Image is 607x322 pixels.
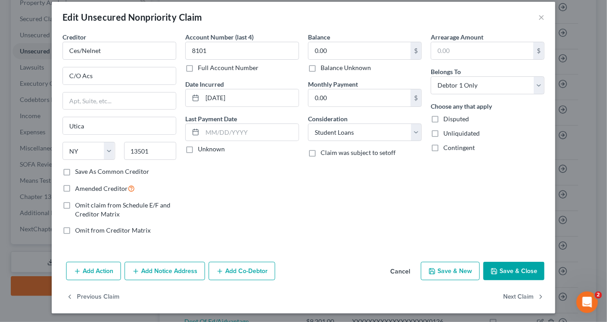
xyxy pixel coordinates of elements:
label: Consideration [308,114,348,124]
label: Save As Common Creditor [75,167,149,176]
input: 0.00 [308,89,411,106]
span: Unliquidated [443,129,480,137]
span: Disputed [443,115,469,123]
button: Next Claim [503,287,545,306]
span: Creditor [62,33,86,41]
span: 2 [595,291,602,299]
button: × [538,12,545,22]
span: Omit from Creditor Matrix [75,226,151,234]
div: $ [411,42,421,59]
input: 0.00 [431,42,533,59]
input: Enter zip... [124,142,177,160]
div: $ [533,42,544,59]
input: XXXX [185,42,299,60]
button: Save & New [421,262,480,281]
span: Amended Creditor [75,185,128,192]
input: Apt, Suite, etc... [63,93,176,110]
label: Choose any that apply [431,101,492,111]
button: Add Notice Address [125,262,205,281]
div: Edit Unsecured Nonpriority Claim [62,11,202,23]
div: $ [411,89,421,106]
span: Claim was subject to setoff [321,149,396,156]
label: Balance Unknown [321,63,371,72]
input: MM/DD/YYYY [202,124,299,141]
label: Account Number (last 4) [185,32,254,42]
label: Unknown [198,145,225,154]
button: Add Action [66,262,121,281]
span: Omit claim from Schedule E/F and Creditor Matrix [75,201,170,218]
button: Add Co-Debtor [209,262,275,281]
input: Search creditor by name... [62,42,176,60]
input: MM/DD/YYYY [202,89,299,106]
input: Enter city... [63,117,176,134]
button: Save & Close [483,262,545,281]
label: Monthly Payment [308,79,358,89]
label: Arrearage Amount [431,32,483,42]
label: Last Payment Date [185,114,237,124]
iframe: Intercom live chat [576,291,598,313]
span: Belongs To [431,68,461,75]
span: Contingent [443,144,475,151]
button: Previous Claim [66,287,120,306]
label: Full Account Number [198,63,259,72]
label: Balance [308,32,330,42]
input: 0.00 [308,42,411,59]
button: Cancel [383,263,417,281]
input: Enter address... [63,67,176,84]
label: Date Incurred [185,79,224,89]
